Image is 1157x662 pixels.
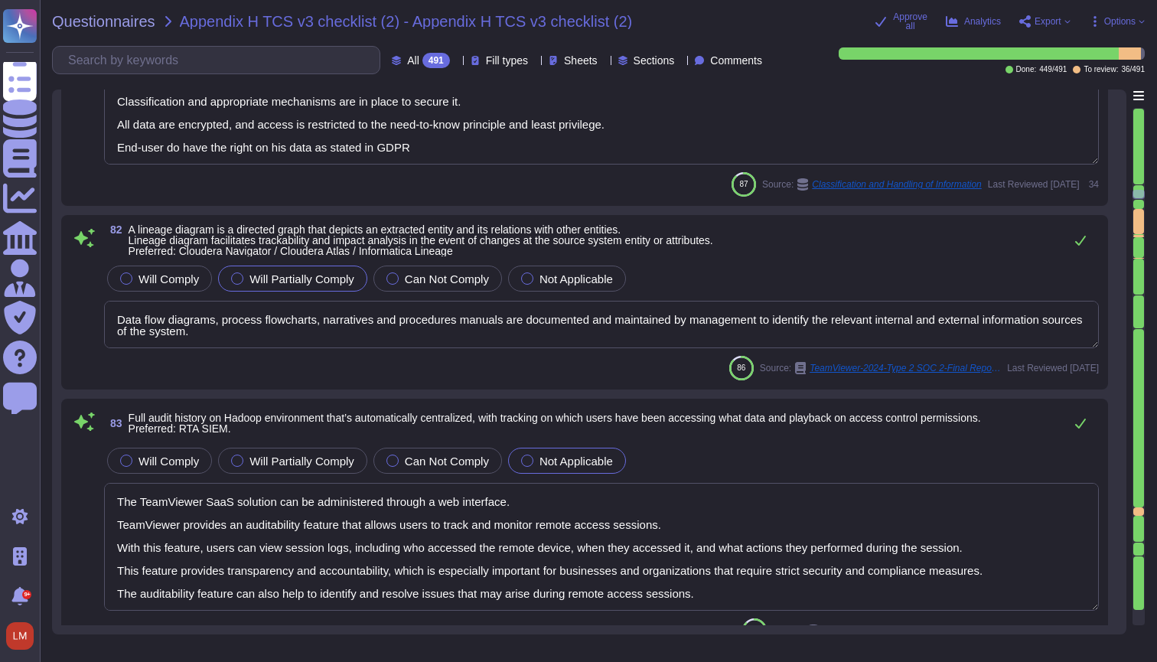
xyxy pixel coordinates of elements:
span: 34 [1086,180,1099,189]
textarea: The TeamViewer SaaS solution can be administered through a web interface. TeamViewer provides an ... [104,483,1099,611]
span: 83 [104,418,122,429]
span: Comments [710,55,762,66]
span: A lineage diagram is a directed graph that depicts an extracted entity and its relations with oth... [129,223,713,257]
span: 87 [739,180,748,188]
button: Approve all [875,12,927,31]
span: Sections [634,55,675,66]
span: Will Partially Comply [249,455,354,468]
span: Not Applicable [539,272,613,285]
span: Source: [762,178,982,191]
span: Source: [773,624,982,637]
span: Questionnaires [52,14,155,29]
span: Source: [760,362,1001,374]
span: TeamViewer-2024-Type 2 SOC 2-Final Report.pdf [810,364,1001,373]
span: Fill types [486,55,528,66]
textarea: TeamViewer does have a data classification Policy. Classification and appropriate mechanisms are ... [104,60,1099,165]
span: 36 / 491 [1121,66,1145,73]
span: Approve all [893,12,927,31]
span: Analytics [964,17,1001,26]
div: 491 [422,53,450,68]
button: user [3,619,44,653]
span: Can Not Comply [405,272,489,285]
span: 86 [737,364,745,372]
span: Full audit history on Hadoop environment that’s automatically centralized, with tracking on which... [129,412,981,435]
span: Sheets [564,55,598,66]
span: Can Not Comply [405,455,489,468]
span: Classification and Handling of Information [812,180,981,189]
textarea: Data flow diagrams, process flowcharts, narratives and procedures manuals are documented and main... [104,301,1099,348]
span: Appendix H TCS v3 checklist (2) - Appendix H TCS v3 checklist (2) [180,14,633,29]
span: 82 [104,224,122,235]
span: Last Reviewed [DATE] [988,180,1080,189]
span: To review: [1084,66,1118,73]
span: All [407,55,419,66]
span: 449 / 491 [1039,66,1067,73]
span: Done: [1016,66,1037,73]
span: Not Applicable [539,455,613,468]
div: 9+ [22,590,31,599]
span: Will Partially Comply [249,272,354,285]
span: Will Comply [139,272,199,285]
img: user [6,622,34,650]
span: Last Reviewed [DATE] [1007,364,1099,373]
span: Export [1035,17,1061,26]
button: Analytics [946,15,1001,28]
span: Will Comply [139,455,199,468]
input: Search by keywords [60,47,380,73]
span: Options [1104,17,1136,26]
